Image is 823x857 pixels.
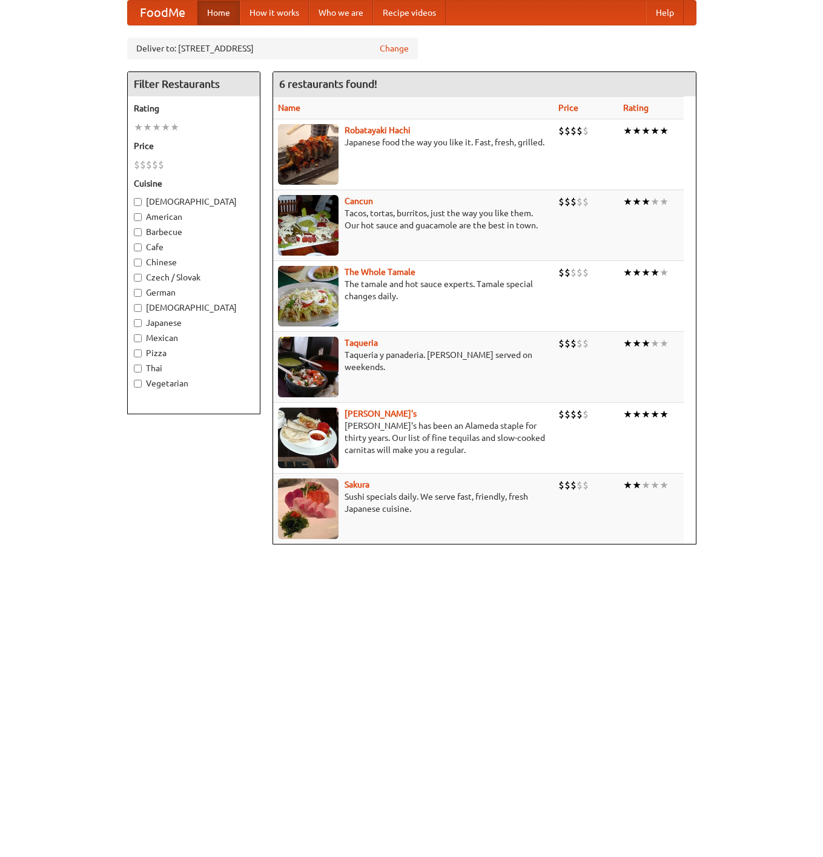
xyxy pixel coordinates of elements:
[558,195,564,208] li: $
[134,365,142,372] input: Thai
[659,408,669,421] li: ★
[134,158,140,171] li: $
[278,103,300,113] a: Name
[134,317,254,329] label: Japanese
[134,362,254,374] label: Thai
[558,337,564,350] li: $
[570,124,577,137] li: $
[558,103,578,113] a: Price
[134,271,254,283] label: Czech / Slovak
[570,195,577,208] li: $
[641,195,650,208] li: ★
[577,478,583,492] li: $
[345,409,417,419] a: [PERSON_NAME]'s
[577,266,583,279] li: $
[134,177,254,190] h5: Cuisine
[583,408,589,421] li: $
[278,266,339,326] img: wholetamale.jpg
[570,408,577,421] li: $
[583,124,589,137] li: $
[278,349,549,373] p: Taqueria y panaderia. [PERSON_NAME] served on weekends.
[583,478,589,492] li: $
[134,211,254,223] label: American
[345,267,415,277] a: The Whole Tamale
[632,124,641,137] li: ★
[134,319,142,327] input: Japanese
[641,478,650,492] li: ★
[345,125,411,135] a: Robatayaki Hachi
[558,124,564,137] li: $
[650,337,659,350] li: ★
[127,38,418,59] div: Deliver to: [STREET_ADDRESS]
[641,266,650,279] li: ★
[623,195,632,208] li: ★
[278,195,339,256] img: cancun.jpg
[641,337,650,350] li: ★
[564,266,570,279] li: $
[659,195,669,208] li: ★
[577,195,583,208] li: $
[278,408,339,468] img: pedros.jpg
[134,196,254,208] label: [DEMOGRAPHIC_DATA]
[279,78,377,90] ng-pluralize: 6 restaurants found!
[134,274,142,282] input: Czech / Slovak
[134,380,142,388] input: Vegetarian
[641,124,650,137] li: ★
[564,195,570,208] li: $
[570,337,577,350] li: $
[134,241,254,253] label: Cafe
[134,243,142,251] input: Cafe
[240,1,309,25] a: How it works
[134,347,254,359] label: Pizza
[278,491,549,515] p: Sushi specials daily. We serve fast, friendly, fresh Japanese cuisine.
[134,286,254,299] label: German
[134,121,143,134] li: ★
[278,337,339,397] img: taqueria.jpg
[134,226,254,238] label: Barbecue
[577,408,583,421] li: $
[345,196,373,206] a: Cancun
[641,408,650,421] li: ★
[558,266,564,279] li: $
[134,289,142,297] input: German
[659,337,669,350] li: ★
[128,1,197,25] a: FoodMe
[623,478,632,492] li: ★
[134,332,254,344] label: Mexican
[564,408,570,421] li: $
[140,158,146,171] li: $
[373,1,446,25] a: Recipe videos
[152,158,158,171] li: $
[309,1,373,25] a: Who we are
[583,195,589,208] li: $
[134,304,142,312] input: [DEMOGRAPHIC_DATA]
[583,266,589,279] li: $
[278,420,549,456] p: [PERSON_NAME]'s has been an Alameda staple for thirty years. Our list of fine tequilas and slow-c...
[650,195,659,208] li: ★
[134,140,254,152] h5: Price
[161,121,170,134] li: ★
[650,478,659,492] li: ★
[278,278,549,302] p: The tamale and hot sauce experts. Tamale special changes daily.
[659,478,669,492] li: ★
[650,124,659,137] li: ★
[134,334,142,342] input: Mexican
[143,121,152,134] li: ★
[646,1,684,25] a: Help
[278,136,549,148] p: Japanese food the way you like it. Fast, fresh, grilled.
[345,480,369,489] a: Sakura
[632,408,641,421] li: ★
[128,72,260,96] h4: Filter Restaurants
[583,337,589,350] li: $
[659,124,669,137] li: ★
[623,408,632,421] li: ★
[158,158,164,171] li: $
[632,478,641,492] li: ★
[564,337,570,350] li: $
[170,121,179,134] li: ★
[134,213,142,221] input: American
